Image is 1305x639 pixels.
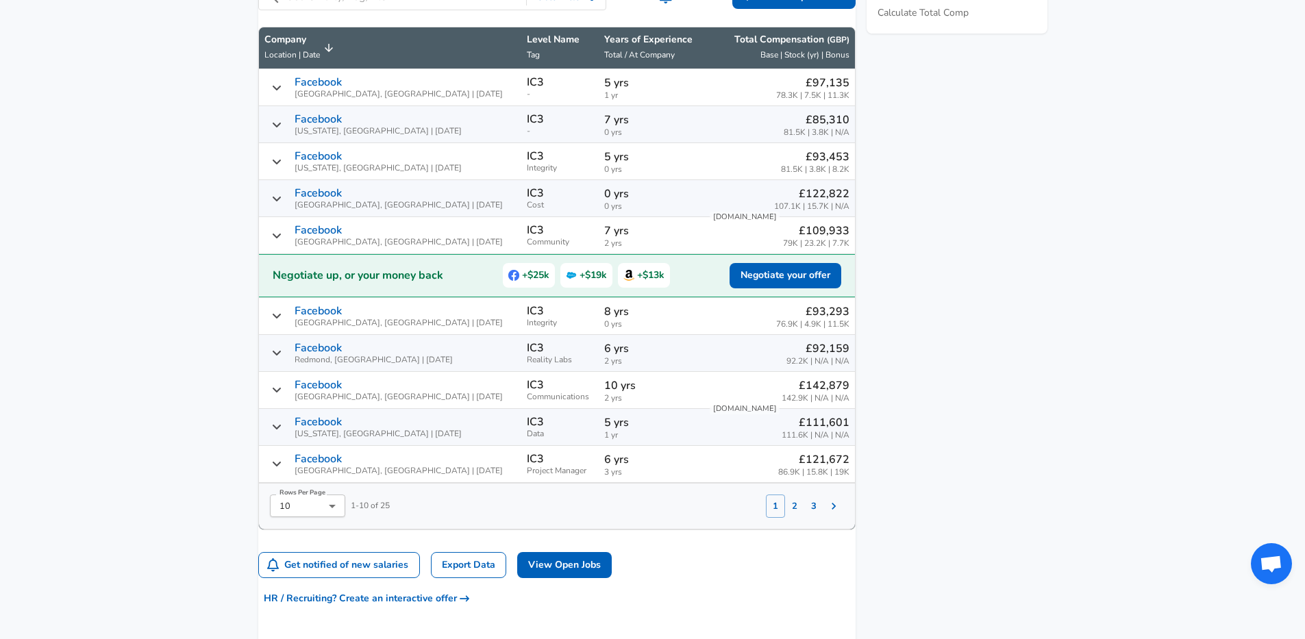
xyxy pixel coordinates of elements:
[604,303,698,320] p: 8 yrs
[295,305,342,317] p: Facebook
[783,223,849,239] p: £109,933
[295,90,503,99] span: [GEOGRAPHIC_DATA], [GEOGRAPHIC_DATA] | [DATE]
[776,320,849,329] span: 76.9K | 4.9K | 11.5K
[527,49,540,60] span: Tag
[527,224,544,236] p: IC3
[527,342,544,354] p: IC3
[264,49,320,60] span: Location | Date
[527,392,593,401] span: Communications
[604,91,698,100] span: 1 yr
[783,239,849,248] span: 79K | 23.2K | 7.7K
[623,270,634,281] img: Amazon
[527,76,544,88] p: IC3
[295,113,342,125] p: Facebook
[295,416,342,428] p: Facebook
[604,202,698,211] span: 0 yrs
[778,468,849,477] span: 86.9K | 15.8K | 19K
[604,377,698,394] p: 10 yrs
[1251,543,1292,584] div: Open chat
[604,33,698,47] p: Years of Experience
[295,453,342,465] p: Facebook
[295,150,342,162] p: Facebook
[604,186,698,202] p: 0 yrs
[527,90,593,99] span: -
[766,494,785,518] button: 1
[827,34,849,46] button: (GBP)
[604,357,698,366] span: 2 yrs
[527,33,593,47] p: Level Name
[527,466,593,475] span: Project Manager
[508,270,519,281] img: Facebook
[604,165,698,174] span: 0 yrs
[604,149,698,165] p: 5 yrs
[604,128,698,137] span: 0 yrs
[604,49,675,60] span: Total / At Company
[784,128,849,137] span: 81.5K | 3.8K | N/A
[782,431,849,440] span: 111.6K | N/A | N/A
[734,33,849,47] p: Total Compensation
[786,357,849,366] span: 92.2K | N/A | N/A
[604,394,698,403] span: 2 yrs
[784,112,849,128] p: £85,310
[295,379,342,391] p: Facebook
[527,113,544,125] p: IC3
[259,484,390,518] div: 1 - 10 of 25
[431,552,506,579] a: Export Data
[604,431,698,440] span: 1 yr
[295,127,462,136] span: [US_STATE], [GEOGRAPHIC_DATA] | [DATE]
[527,150,544,162] p: IC3
[295,342,342,354] p: Facebook
[295,76,342,88] p: Facebook
[776,75,849,91] p: £97,135
[527,305,544,317] p: IC3
[604,468,698,477] span: 3 yrs
[295,355,453,364] span: Redmond, [GEOGRAPHIC_DATA] | [DATE]
[527,379,544,391] p: IC3
[604,112,698,128] p: 7 yrs
[264,33,338,63] span: CompanyLocation | Date
[527,187,544,199] p: IC3
[527,453,544,465] p: IC3
[527,429,593,438] span: Data
[604,320,698,329] span: 0 yrs
[730,263,841,288] button: Negotiate your offer
[566,270,577,281] img: Salesforce
[258,27,856,530] table: Salary Submissions
[781,149,849,165] p: £93,453
[295,201,503,210] span: [GEOGRAPHIC_DATA], [GEOGRAPHIC_DATA] | [DATE]
[774,202,849,211] span: 107.1K | 15.7K | N/A
[604,451,698,468] p: 6 yrs
[295,164,462,173] span: [US_STATE], [GEOGRAPHIC_DATA] | [DATE]
[527,416,544,428] p: IC3
[295,238,503,247] span: [GEOGRAPHIC_DATA], [GEOGRAPHIC_DATA] | [DATE]
[604,75,698,91] p: 5 yrs
[776,91,849,100] span: 78.3K | 7.5K | 11.3K
[295,224,342,236] p: Facebook
[604,239,698,248] span: 2 yrs
[785,494,804,518] button: 2
[618,263,670,288] span: +$13k
[708,33,849,63] span: Total Compensation (GBP) Base | Stock (yr) | Bonus
[527,355,593,364] span: Reality Labs
[295,187,342,199] p: Facebook
[527,164,593,173] span: Integrity
[604,340,698,357] p: 6 yrs
[503,263,555,288] span: +$25k
[517,552,612,579] a: View Open Jobs
[786,340,849,357] p: £92,159
[527,238,593,247] span: Community
[527,201,593,210] span: Cost
[273,267,443,284] h2: Negotiate up, or your money back
[259,254,855,297] a: Negotiate up, or your money backFacebook+$25kSalesforce+$19kAmazon+$13kNegotiate your offer
[264,590,469,607] span: HR / Recruiting? Create an interactive offer
[782,377,849,394] p: £142,879
[778,451,849,468] p: £121,672
[527,318,593,327] span: Integrity
[259,553,420,578] button: Get notified of new salaries
[270,494,345,517] div: 10
[782,414,849,431] p: £111,601
[295,466,503,475] span: [GEOGRAPHIC_DATA], [GEOGRAPHIC_DATA] | [DATE]
[295,429,462,438] span: [US_STATE], [GEOGRAPHIC_DATA] | [DATE]
[741,267,830,284] span: Negotiate your offer
[774,186,849,202] p: £122,822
